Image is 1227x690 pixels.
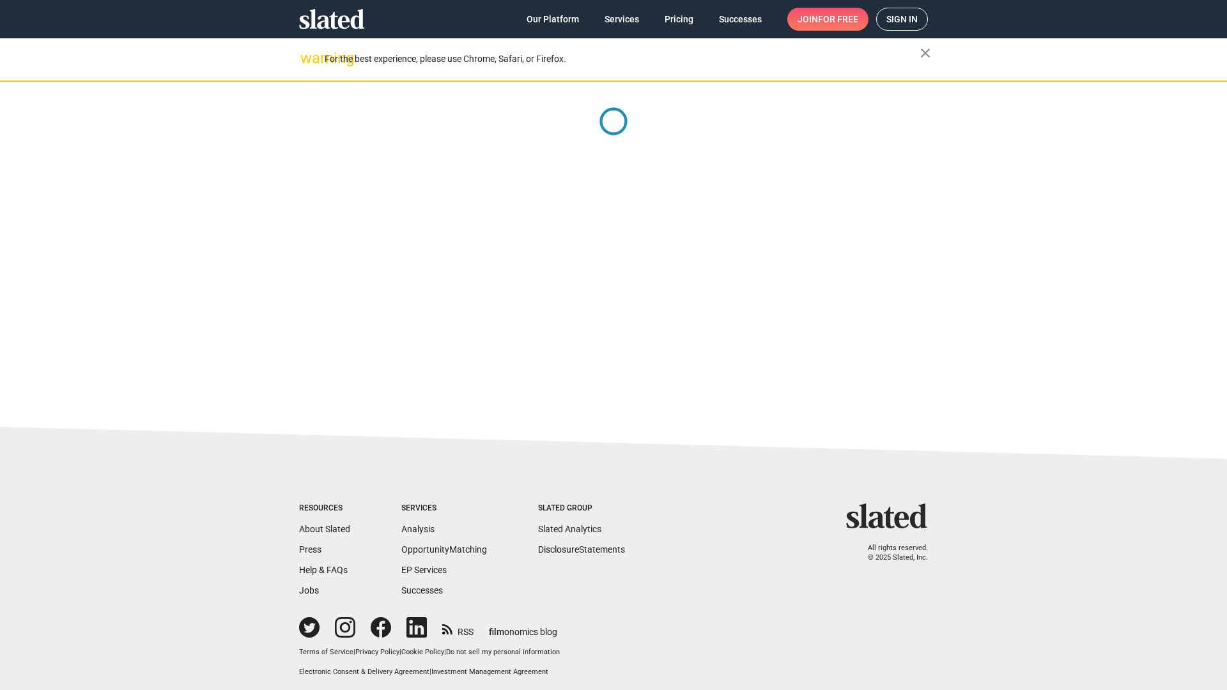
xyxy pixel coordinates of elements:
[876,8,928,31] a: Sign in
[299,524,350,534] a: About Slated
[719,8,762,31] span: Successes
[886,8,918,30] span: Sign in
[444,648,446,656] span: |
[854,544,928,562] p: All rights reserved. © 2025 Slated, Inc.
[401,585,443,595] a: Successes
[665,8,693,31] span: Pricing
[446,648,560,657] button: Do not sell my personal information
[605,8,639,31] span: Services
[299,565,348,575] a: Help & FAQs
[399,648,401,656] span: |
[299,585,319,595] a: Jobs
[325,50,920,68] div: For the best experience, please use Chrome, Safari, or Firefox.
[527,8,579,31] span: Our Platform
[918,45,933,61] mat-icon: close
[538,544,625,555] a: DisclosureStatements
[299,648,353,656] a: Terms of Service
[798,8,858,31] span: Join
[787,8,868,31] a: Joinfor free
[431,668,548,676] a: Investment Management Agreement
[489,616,557,638] a: filmonomics blog
[429,668,431,676] span: |
[538,503,625,514] div: Slated Group
[442,618,474,638] a: RSS
[401,544,487,555] a: OpportunityMatching
[353,648,355,656] span: |
[299,668,429,676] a: Electronic Consent & Delivery Agreement
[489,627,504,637] span: film
[654,8,704,31] a: Pricing
[538,524,601,534] a: Slated Analytics
[818,8,858,31] span: for free
[709,8,772,31] a: Successes
[594,8,649,31] a: Services
[401,503,487,514] div: Services
[401,524,435,534] a: Analysis
[401,648,444,656] a: Cookie Policy
[299,544,321,555] a: Press
[300,50,316,66] mat-icon: warning
[299,503,350,514] div: Resources
[401,565,447,575] a: EP Services
[355,648,399,656] a: Privacy Policy
[516,8,589,31] a: Our Platform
